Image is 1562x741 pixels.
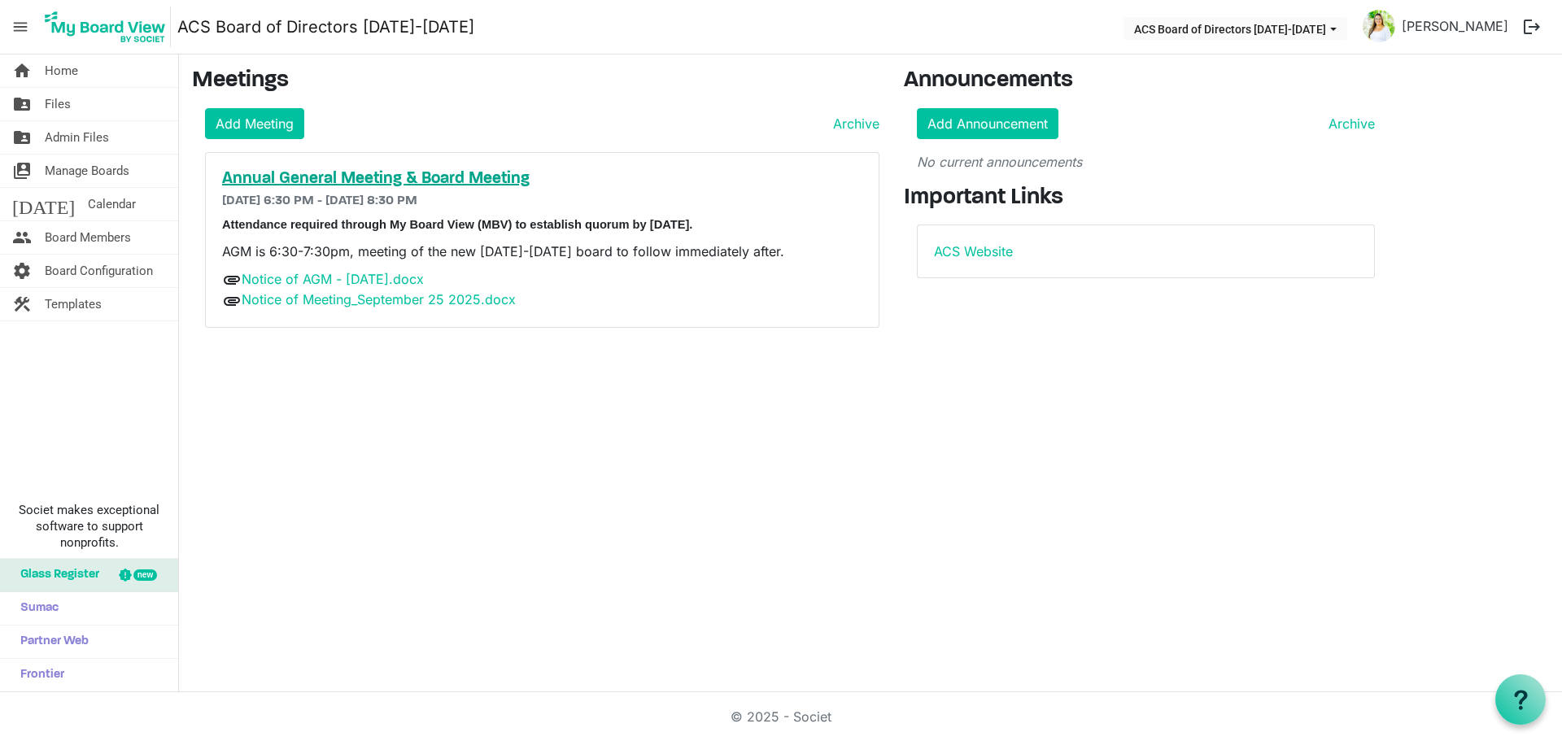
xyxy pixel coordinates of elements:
span: Home [45,54,78,87]
span: folder_shared [12,121,32,154]
span: Files [45,88,71,120]
span: [DATE] [12,188,75,220]
a: Notice of Meeting_September 25 2025.docx [242,291,516,307]
span: people [12,221,32,254]
span: Glass Register [12,559,99,591]
span: folder_shared [12,88,32,120]
h3: Important Links [904,185,1388,212]
span: Templates [45,288,102,320]
span: Calendar [88,188,136,220]
a: © 2025 - Societ [731,708,831,725]
h3: Meetings [192,68,879,95]
span: Manage Boards [45,155,129,187]
h6: [DATE] 6:30 PM - [DATE] 8:30 PM [222,194,862,209]
a: Add Announcement [917,108,1058,139]
p: AGM is 6:30-7:30pm, meeting of the new [DATE]-[DATE] board to follow immediately after. [222,242,862,261]
div: new [133,569,157,581]
a: Archive [827,114,879,133]
a: Add Meeting [205,108,304,139]
span: Frontier [12,659,64,691]
span: Admin Files [45,121,109,154]
button: logout [1515,10,1549,44]
a: Notice of AGM - [DATE].docx [242,271,424,287]
h3: Announcements [904,68,1388,95]
span: menu [5,11,36,42]
span: home [12,54,32,87]
a: [PERSON_NAME] [1395,10,1515,42]
span: attachment [222,291,242,311]
span: attachment [222,270,242,290]
img: My Board View Logo [40,7,171,47]
span: Sumac [12,592,59,625]
span: settings [12,255,32,287]
span: Attendance required through My Board View (MBV) to establish quorum by [DATE]. [222,218,692,231]
span: Partner Web [12,625,89,658]
a: Annual General Meeting & Board Meeting [222,169,862,189]
p: No current announcements [917,152,1375,172]
button: ACS Board of Directors 2024-2025 dropdownbutton [1124,17,1347,40]
a: ACS Website [934,243,1013,259]
span: switch_account [12,155,32,187]
span: Board Configuration [45,255,153,287]
a: Archive [1322,114,1375,133]
span: Board Members [45,221,131,254]
a: My Board View Logo [40,7,177,47]
span: construction [12,288,32,320]
a: ACS Board of Directors [DATE]-[DATE] [177,11,474,43]
img: P1o51ie7xrVY5UL7ARWEW2r7gNC2P9H9vlLPs2zch7fLSXidsvLolGPwwA3uyx8AkiPPL2cfIerVbTx3yTZ2nQ_thumb.png [1363,10,1395,42]
span: Societ makes exceptional software to support nonprofits. [7,502,171,551]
